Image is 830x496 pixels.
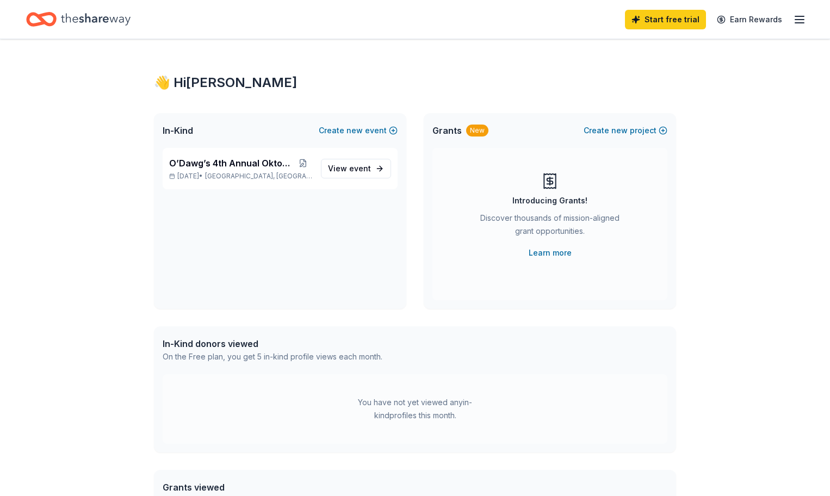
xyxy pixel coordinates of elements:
[319,124,398,137] button: Createnewevent
[205,172,312,181] span: [GEOGRAPHIC_DATA], [GEOGRAPHIC_DATA]
[512,194,587,207] div: Introducing Grants!
[584,124,667,137] button: Createnewproject
[432,124,462,137] span: Grants
[611,124,628,137] span: new
[26,7,131,32] a: Home
[466,125,488,137] div: New
[154,74,676,91] div: 👋 Hi [PERSON_NAME]
[163,481,376,494] div: Grants viewed
[169,172,312,181] p: [DATE] •
[321,159,391,178] a: View event
[347,396,483,422] div: You have not yet viewed any in-kind profiles this month.
[328,162,371,175] span: View
[163,337,382,350] div: In-Kind donors viewed
[710,10,789,29] a: Earn Rewards
[169,157,294,170] span: O’Dawg’s 4th Annual Oktoberfest
[163,350,382,363] div: On the Free plan, you get 5 in-kind profile views each month.
[163,124,193,137] span: In-Kind
[529,246,572,259] a: Learn more
[346,124,363,137] span: new
[476,212,624,242] div: Discover thousands of mission-aligned grant opportunities.
[349,164,371,173] span: event
[625,10,706,29] a: Start free trial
